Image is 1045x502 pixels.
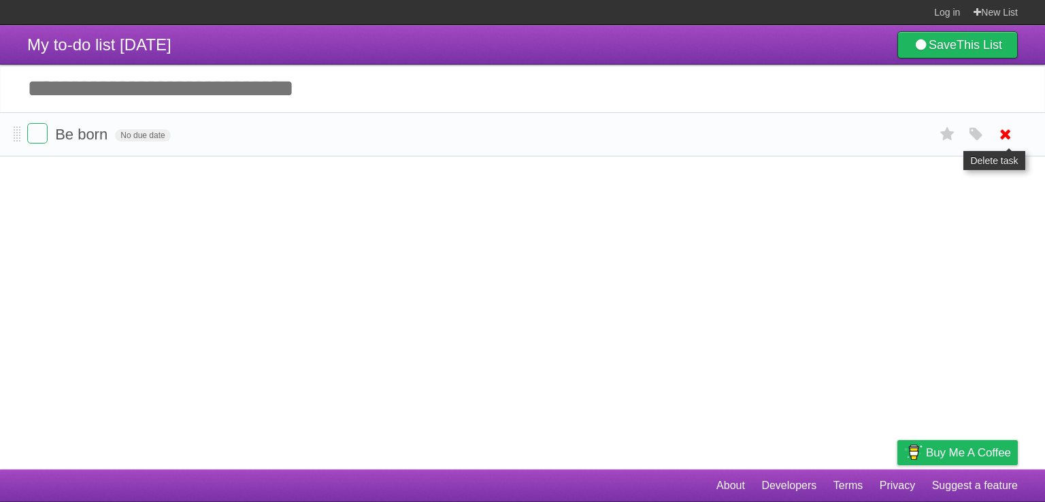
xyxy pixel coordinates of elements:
b: This List [957,38,1002,52]
span: No due date [115,129,170,141]
a: Suggest a feature [932,473,1018,499]
a: Developers [761,473,816,499]
span: Be born [55,126,111,143]
label: Star task [935,123,961,146]
span: My to-do list [DATE] [27,35,171,54]
a: Privacy [880,473,915,499]
label: Done [27,123,48,144]
a: Terms [833,473,863,499]
img: Buy me a coffee [904,441,923,464]
a: Buy me a coffee [897,440,1018,465]
span: Buy me a coffee [926,441,1011,465]
a: SaveThis List [897,31,1018,58]
a: About [716,473,745,499]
